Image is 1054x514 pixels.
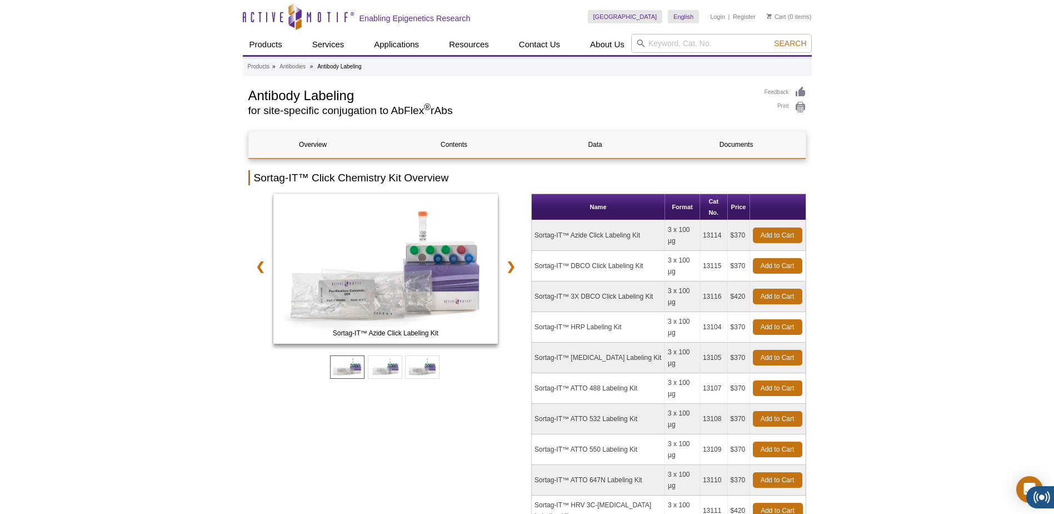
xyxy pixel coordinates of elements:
[276,328,496,339] span: Sortag-IT™ Azide Click Labeling Kit
[753,472,802,488] a: Add to Cart
[248,170,806,185] h2: Sortag-IT™ Click Chemistry Kit Overview
[767,10,812,23] li: (0 items)
[753,442,802,457] a: Add to Cart
[728,434,750,465] td: $370
[733,13,756,21] a: Register
[710,13,725,21] a: Login
[672,131,801,158] a: Documents
[767,13,786,21] a: Cart
[532,194,665,220] th: Name
[532,281,665,312] td: Sortag-IT™ 3X DBCO Click Labeling Kit
[665,343,700,373] td: 3 x 100 µg
[424,102,431,112] sup: ®
[1016,476,1043,503] div: Open Intercom Messenger
[532,312,665,343] td: Sortag-IT™ HRP Labeling Kit
[310,63,313,70] li: »
[700,312,728,343] td: 13104
[273,194,498,347] a: Sortag-IT™ Azide Click Labeling Kit
[700,465,728,496] td: 13110
[390,131,518,158] a: Contents
[306,34,351,55] a: Services
[665,251,700,281] td: 3 x 100 µg
[367,34,426,55] a: Applications
[512,34,567,55] a: Contact Us
[700,404,728,434] td: 13108
[728,312,750,343] td: $370
[665,373,700,404] td: 3 x 100 µg
[531,131,660,158] a: Data
[753,258,802,274] a: Add to Cart
[243,34,289,55] a: Products
[665,434,700,465] td: 3 x 100 µg
[665,281,700,312] td: 3 x 100 µg
[273,194,498,344] img: Sortag-IT™ Azide Click Labeling Kit
[765,101,806,113] a: Print
[728,343,750,373] td: $370
[753,350,802,365] a: Add to Cart
[771,38,810,48] button: Search
[631,34,812,53] input: Keyword, Cat. No.
[700,434,728,465] td: 13109
[532,404,665,434] td: Sortag-IT™ ATTO 532 Labeling Kit
[317,63,362,70] li: Antibody Labeling
[668,10,699,23] a: English
[532,373,665,404] td: Sortag-IT™ ATTO 488 Labeling Kit
[753,228,802,243] a: Add to Cart
[248,106,753,116] h2: for site-specific conjugation to AbFlex rAbs
[753,319,802,335] a: Add to Cart
[700,343,728,373] td: 13105
[728,281,750,312] td: $420
[532,434,665,465] td: Sortag-IT™ ATTO 550 Labeling Kit
[588,10,663,23] a: [GEOGRAPHIC_DATA]
[700,194,728,220] th: Cat No.
[753,380,802,396] a: Add to Cart
[248,254,272,279] a: ❮
[248,86,753,103] h1: Antibody Labeling
[728,404,750,434] td: $370
[700,373,728,404] td: 13107
[359,13,471,23] h2: Enabling Epigenetics Research
[279,62,306,72] a: Antibodies
[272,63,276,70] li: »
[532,465,665,496] td: Sortag-IT™ ATTO 647N Labeling Kit
[700,251,728,281] td: 13115
[767,13,772,19] img: Your Cart
[248,62,269,72] a: Products
[442,34,496,55] a: Resources
[700,281,728,312] td: 13116
[753,289,802,304] a: Add to Cart
[728,220,750,251] td: $370
[499,254,523,279] a: ❯
[665,220,700,251] td: 3 x 100 µg
[728,194,750,220] th: Price
[700,220,728,251] td: 13114
[728,251,750,281] td: $370
[753,411,802,427] a: Add to Cart
[728,373,750,404] td: $370
[249,131,377,158] a: Overview
[665,465,700,496] td: 3 x 100 µg
[765,86,806,98] a: Feedback
[665,404,700,434] td: 3 x 100 µg
[532,343,665,373] td: Sortag-IT™ [MEDICAL_DATA] Labeling Kit
[665,194,700,220] th: Format
[774,39,806,48] span: Search
[728,10,730,23] li: |
[532,220,665,251] td: Sortag-IT™ Azide Click Labeling Kit
[665,312,700,343] td: 3 x 100 µg
[532,251,665,281] td: Sortag-IT™ DBCO Click Labeling Kit
[583,34,631,55] a: About Us
[728,465,750,496] td: $370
